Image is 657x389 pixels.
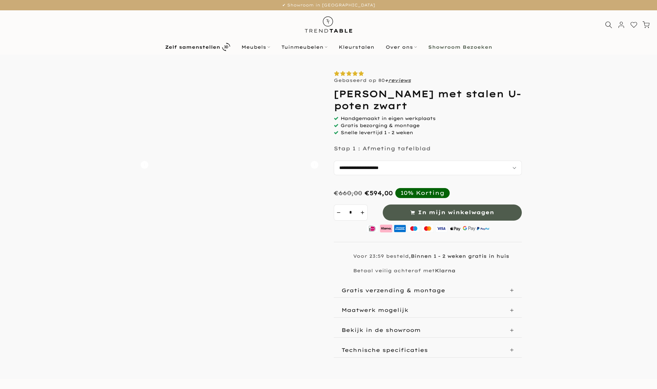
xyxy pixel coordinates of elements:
a: Meubels [236,43,276,51]
p: Maatwerk mogelijk [342,307,408,313]
span: In mijn winkelwagen [418,208,494,217]
span: Gratis bezorging & montage [341,123,419,128]
img: Douglas bartafel met stalen U-poten zwart gepoedercoat [287,262,324,298]
div: €660,00 [334,189,362,197]
b: Zelf samenstellen [165,45,220,49]
strong: Klarna [435,268,455,274]
strong: + [385,77,388,83]
button: decrement [334,204,343,221]
img: trend-table [300,10,357,39]
p: Stap 1 : Afmeting tafelblad [334,145,431,152]
p: Gebaseerd op 80 [334,77,411,83]
select: autocomplete="off" [334,161,522,175]
a: Tuinmeubelen [276,43,333,51]
span: Snelle levertijd 1 - 2 weken [341,130,413,135]
p: Voor 23:59 besteld, [353,253,509,259]
img: Douglas bartafel met stalen U-poten zwart [136,262,172,298]
p: Gratis verzending & montage [342,287,445,294]
a: Over ons [380,43,422,51]
img: Douglas bartafel met stalen U-poten zwart [136,71,324,259]
h1: [PERSON_NAME] met stalen U-poten zwart [334,88,522,112]
a: Kleurstalen [333,43,380,51]
p: Betaal veilig achteraf met [353,268,455,274]
span: Handgemaakt in eigen werkplaats [341,115,436,121]
img: Douglas bartafel met stalen U-poten zwart [249,262,286,298]
input: Quantity [343,204,358,221]
p: ✔ Showroom in [GEOGRAPHIC_DATA] [8,2,649,9]
a: reviews [388,77,411,83]
img: Douglas bartafel met stalen U-poten zwart [174,262,210,298]
strong: Binnen 1 - 2 weken gratis in huis [411,253,509,259]
button: Carousel Back Arrow [141,161,148,169]
div: 10% Korting [400,189,445,196]
img: Douglas bartafel met stalen U-poten zwart [211,262,248,298]
p: Bekijk in de showroom [342,327,421,333]
a: Showroom Bezoeken [422,43,498,51]
iframe: toggle-frame [1,356,33,388]
a: Zelf samenstellen [159,41,236,53]
button: In mijn winkelwagen [383,204,522,221]
div: €594,00 [365,189,393,197]
b: Showroom Bezoeken [428,45,492,49]
button: Carousel Next Arrow [311,161,318,169]
button: increment [358,204,368,221]
p: Technische specificaties [342,347,428,353]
